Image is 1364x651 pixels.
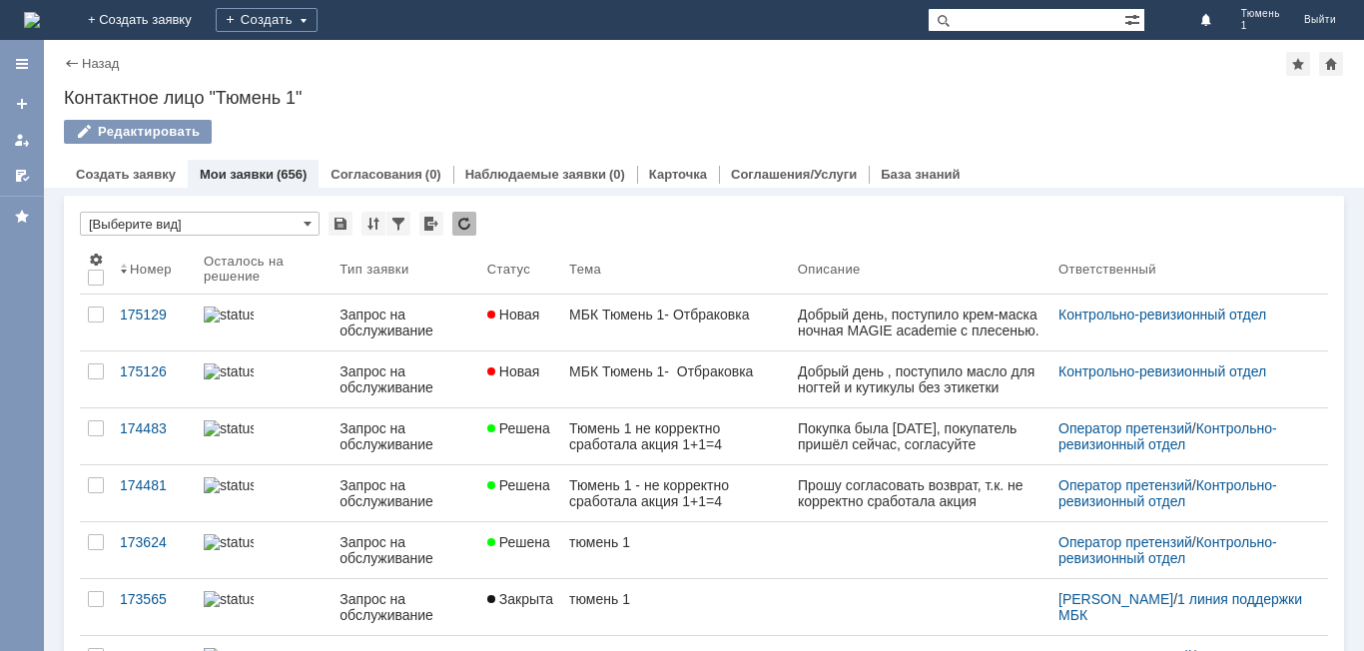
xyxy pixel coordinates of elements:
[340,534,470,566] div: Запрос на обслуживание
[196,244,332,295] th: Осталось на решение
[112,522,196,578] a: 173624
[24,12,40,28] a: Перейти на домашнюю страницу
[200,167,274,182] a: Мои заявки
[1319,52,1343,76] div: Сделать домашней страницей
[561,244,790,295] th: Тема
[561,465,790,521] a: Тюмень 1 - не корректно сработала акция 1+1=4
[204,477,254,493] img: statusbar-100 (1).png
[64,88,1344,108] div: Контактное лицо "Тюмень 1"
[24,12,40,28] img: logo
[120,477,188,493] div: 174481
[1058,477,1192,493] a: Оператор претензий
[1058,591,1306,623] a: 1 линия поддержки МБК
[452,212,476,236] div: Обновлять список
[465,167,606,182] a: Наблюдаемые заявки
[120,534,188,550] div: 173624
[340,363,470,395] div: Запрос на обслуживание
[1050,244,1312,295] th: Ответственный
[112,295,196,350] a: 175129
[332,522,478,578] a: Запрос на обслуживание
[798,262,861,277] div: Описание
[196,408,332,464] a: statusbar-100 (1).png
[340,591,470,623] div: Запрос на обслуживание
[204,307,254,323] img: statusbar-100 (1).png
[1241,20,1280,32] span: 1
[569,420,782,452] div: Тюмень 1 не корректно сработала акция 1+1=4
[112,579,196,635] a: 173565
[487,534,550,550] span: Решена
[487,262,530,277] div: Статус
[1058,420,1277,452] a: Контрольно-ревизионный отдел
[120,420,188,436] div: 174483
[332,295,478,350] a: Запрос на обслуживание
[1058,534,1304,566] div: /
[487,477,550,493] span: Решена
[1058,420,1304,452] div: /
[1058,591,1304,623] div: /
[609,167,625,182] div: (0)
[479,351,561,407] a: Новая
[1058,477,1277,509] a: Контрольно-ревизионный отдел
[479,465,561,521] a: Решена
[487,363,540,379] span: Новая
[120,307,188,323] div: 175129
[731,167,857,182] a: Соглашения/Услуги
[340,262,408,277] div: Тип заявки
[561,522,790,578] a: тюмень 1
[196,579,332,635] a: statusbar-100 (1).png
[204,534,254,550] img: statusbar-60 (1).png
[1241,8,1280,20] span: Тюмень
[332,579,478,635] a: Запрос на обслуживание
[204,591,254,607] img: statusbar-100 (1).png
[332,465,478,521] a: Запрос на обслуживание
[1286,52,1310,76] div: Добавить в избранное
[569,307,782,323] div: МБК Тюмень 1- Отбраковка
[1058,534,1277,566] a: Контрольно-ревизионный отдел
[419,212,443,236] div: Экспорт списка
[120,591,188,607] div: 173565
[386,212,410,236] div: Фильтрация...
[277,167,307,182] div: (656)
[196,295,332,350] a: statusbar-100 (1).png
[196,522,332,578] a: statusbar-60 (1).png
[479,244,561,295] th: Статус
[112,408,196,464] a: 174483
[112,244,196,295] th: Номер
[112,465,196,521] a: 174481
[561,408,790,464] a: Тюмень 1 не корректно сработала акция 1+1=4
[82,56,119,71] a: Назад
[1124,9,1144,28] span: Расширенный поиск
[561,579,790,635] a: тюмень 1
[216,8,318,32] div: Создать
[487,420,550,436] span: Решена
[340,420,470,452] div: Запрос на обслуживание
[479,522,561,578] a: Решена
[112,351,196,407] a: 175126
[569,534,782,550] div: тюмень 1
[340,477,470,509] div: Запрос на обслуживание
[569,262,601,277] div: Тема
[120,363,188,379] div: 175126
[1058,420,1192,436] a: Оператор претензий
[487,307,540,323] span: Новая
[881,167,960,182] a: База знаний
[1058,307,1266,323] a: Контрольно-ревизионный отдел
[561,295,790,350] a: МБК Тюмень 1- Отбраковка
[569,477,782,509] div: Тюмень 1 - не корректно сработала акция 1+1=4
[204,254,308,284] div: Осталось на решение
[332,244,478,295] th: Тип заявки
[479,408,561,464] a: Решена
[361,212,385,236] div: Сортировка...
[479,579,561,635] a: Закрыта
[331,167,422,182] a: Согласования
[340,307,470,338] div: Запрос на обслуживание
[6,88,38,120] a: Создать заявку
[130,262,172,277] div: Номер
[332,351,478,407] a: Запрос на обслуживание
[196,351,332,407] a: statusbar-100 (1).png
[561,351,790,407] a: МБК Тюмень 1- Отбраковка
[332,408,478,464] a: Запрос на обслуживание
[1058,591,1173,607] a: [PERSON_NAME]
[425,167,441,182] div: (0)
[487,591,553,607] span: Закрыта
